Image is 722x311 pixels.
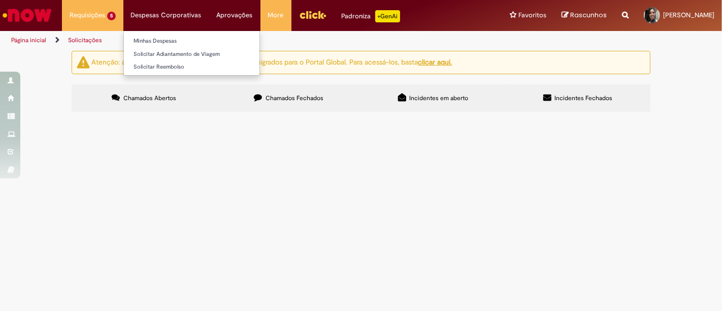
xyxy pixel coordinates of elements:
span: 5 [107,12,116,20]
a: clicar aqui. [418,57,452,67]
ul: Trilhas de página [8,31,474,50]
span: Chamados Abertos [123,94,176,102]
span: Rascunhos [570,10,607,20]
a: Solicitações [68,36,102,44]
a: Solicitar Adiantamento de Viagem [124,49,259,60]
p: +GenAi [375,10,400,22]
span: Chamados Fechados [266,94,323,102]
img: click_logo_yellow_360x200.png [299,7,326,22]
div: Padroniza [342,10,400,22]
a: Solicitar Reembolso [124,61,259,73]
span: Favoritos [518,10,546,20]
a: Rascunhos [562,11,607,20]
ul: Despesas Corporativas [123,30,260,76]
img: ServiceNow [1,5,53,25]
span: More [268,10,284,20]
a: Minhas Despesas [124,36,259,47]
span: [PERSON_NAME] [663,11,714,19]
ng-bind-html: Atenção: alguns chamados relacionados a T.I foram migrados para o Portal Global. Para acessá-los,... [91,57,452,67]
span: Requisições [70,10,105,20]
span: Aprovações [217,10,253,20]
span: Incidentes Fechados [555,94,613,102]
a: Página inicial [11,36,46,44]
span: Incidentes em aberto [410,94,469,102]
span: Despesas Corporativas [131,10,202,20]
